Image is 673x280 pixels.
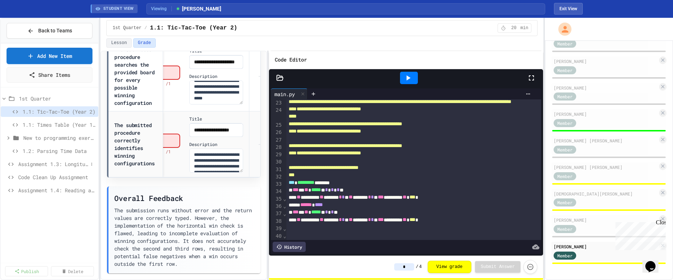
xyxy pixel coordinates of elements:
[283,196,286,202] span: Fold line
[613,219,666,250] iframe: chat widget
[271,233,283,240] div: 40
[258,73,261,79] span: —
[557,40,573,47] span: Member
[145,25,147,31] span: /
[114,192,254,204] h6: Overall Feedback
[275,55,307,64] h6: Code Editor
[554,217,658,223] div: [PERSON_NAME]
[554,137,658,144] div: [PERSON_NAME] [PERSON_NAME]
[5,266,48,276] a: Publish
[523,260,537,274] button: Force resubmission of student's answer (Admin only)
[428,261,471,273] button: View grade
[189,73,243,79] label: Description
[271,88,308,99] div: main.py
[7,67,92,83] a: Share Items
[283,211,286,217] span: Fold line
[114,46,157,107] div: The submitted procedure searches the provided board for every possible winning configuration
[271,203,283,210] div: 36
[271,144,283,151] div: 28
[271,181,283,188] div: 33
[271,90,298,98] div: main.py
[271,173,283,181] div: 32
[3,3,50,46] div: Chat with us now!Close
[554,3,583,15] button: Exit student view
[551,21,573,38] div: My Account
[557,252,573,259] span: Member
[475,261,521,273] button: Submit Answer
[88,161,95,168] button: More options
[554,164,658,170] div: [PERSON_NAME] [PERSON_NAME]
[273,242,306,252] div: History
[271,137,283,144] div: 27
[151,5,172,12] span: Viewing
[557,199,573,206] span: Member
[283,226,286,232] span: Fold line
[23,121,95,129] span: 1.1: Times Table (Year 1/SL)
[112,25,141,31] span: 1st Quarter
[271,158,283,166] div: 30
[23,134,95,142] span: New to programming exercises
[18,160,88,168] span: Assignment 1.3: Longitude and Latitude Data
[23,147,95,155] span: 1.2: Parsing Time Data
[189,141,243,147] label: Description
[271,210,283,217] div: 37
[271,188,283,195] div: 34
[283,233,286,239] span: Fold line
[18,186,95,194] span: Assignment 1.4: Reading and Parsing Data
[271,225,283,232] div: 39
[51,266,94,276] a: Delete
[557,226,573,232] span: Member
[7,48,92,64] a: Add New Item
[557,67,573,74] span: Member
[38,27,72,35] span: Back to Teams
[189,116,243,122] label: Title
[114,206,254,268] p: The submission runs without error and the return values are correctly typed. However, the impleme...
[150,24,237,32] span: 1.1: Tic-Tac-Toe (Year 2)
[283,203,286,209] span: Fold line
[557,173,573,180] span: Member
[557,146,573,153] span: Member
[158,80,178,87] div: / 1
[271,129,283,136] div: 26
[481,264,515,270] span: Submit Answer
[271,99,283,107] div: 23
[554,111,658,117] div: [PERSON_NAME]
[271,218,283,225] div: 38
[23,108,95,115] span: 1.1: Tic-Tac-Toe (Year 2)
[7,23,92,39] button: Back to Teams
[557,120,573,126] span: Member
[19,95,95,102] span: 1st Quarter
[508,25,520,31] span: 20
[271,166,283,173] div: 31
[554,58,658,64] div: [PERSON_NAME]
[416,264,418,270] span: /
[271,151,283,158] div: 29
[642,251,666,273] iframe: chat widget
[271,122,283,129] div: 25
[133,38,156,48] button: Grade
[419,264,422,270] span: 4
[554,190,658,197] div: [DEMOGRAPHIC_DATA][PERSON_NAME]
[554,243,658,250] div: [PERSON_NAME]
[271,196,283,203] div: 35
[520,25,528,31] span: min
[106,38,131,48] button: Lesson
[271,107,283,122] div: 24
[18,173,95,181] span: Code Clean Up Assignment
[258,141,261,147] span: —
[103,6,134,12] span: STUDENT VIEW
[175,5,221,13] span: [PERSON_NAME]
[158,149,178,155] div: / 1
[554,84,658,91] div: [PERSON_NAME]
[557,93,573,100] span: Member
[114,121,157,167] div: The submitted procedure correctly identifies winning configurations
